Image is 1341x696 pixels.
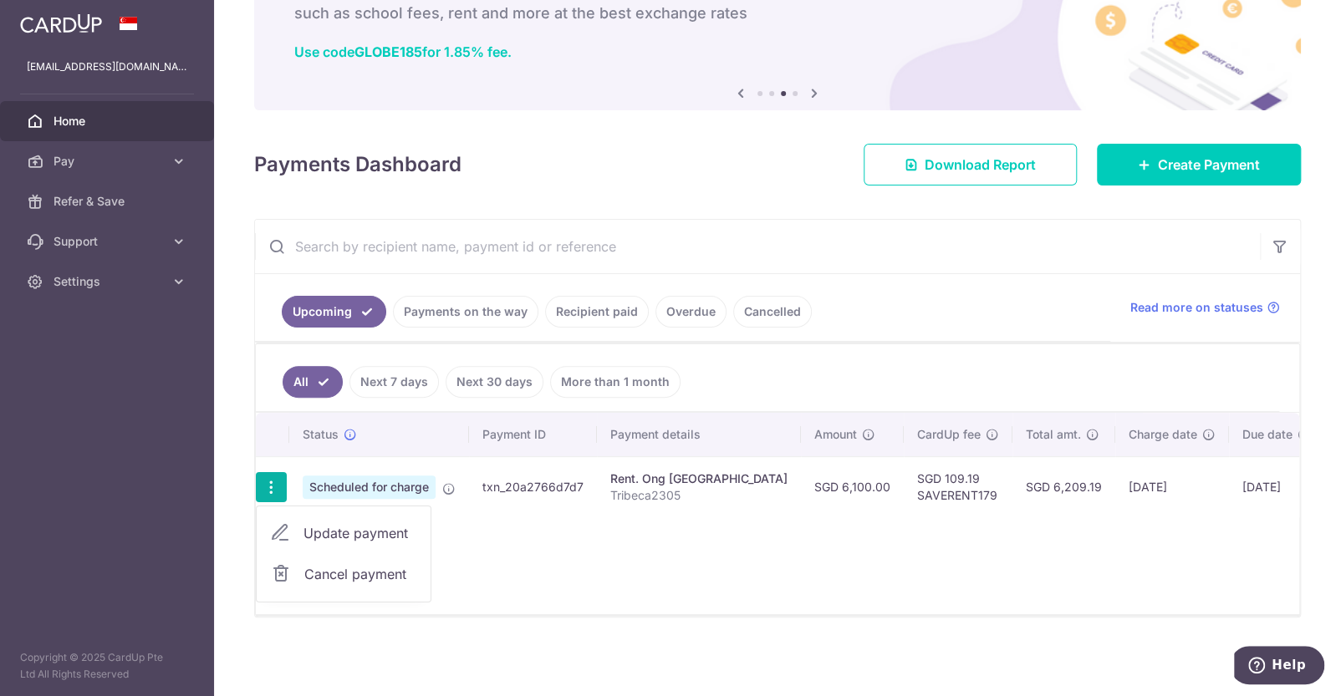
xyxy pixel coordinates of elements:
td: [DATE] [1229,456,1324,517]
p: Tribeca2305 [610,487,788,504]
span: Total amt. [1026,426,1081,443]
th: Payment ID [469,413,597,456]
a: Read more on statuses [1130,299,1280,316]
div: Rent. Ong [GEOGRAPHIC_DATA] [610,470,788,487]
a: Use codeGLOBE185for 1.85% fee. [294,43,512,60]
td: SGD 6,100.00 [801,456,904,517]
td: SGD 6,209.19 [1012,456,1115,517]
a: Cancelled [733,296,812,328]
b: GLOBE185 [354,43,422,60]
a: All [283,366,343,398]
img: CardUp [20,13,102,33]
a: Recipient paid [545,296,649,328]
a: Next 7 days [349,366,439,398]
a: More than 1 month [550,366,681,398]
span: Download Report [925,155,1036,175]
td: txn_20a2766d7d7 [469,456,597,517]
a: Upcoming [282,296,386,328]
p: [EMAIL_ADDRESS][DOMAIN_NAME] [27,58,187,75]
span: Scheduled for charge [303,475,436,499]
a: Download Report [864,144,1077,185]
h4: Payments Dashboard [254,150,461,180]
span: Settings [54,273,164,290]
a: Create Payment [1097,144,1301,185]
span: Read more on statuses [1130,299,1263,316]
span: CardUp fee [917,426,981,443]
span: Support [54,233,164,250]
a: Next 30 days [446,366,543,398]
a: Overdue [655,296,727,328]
td: [DATE] [1115,456,1229,517]
a: Payments on the way [393,296,538,328]
span: Pay [54,153,164,170]
span: Create Payment [1158,155,1260,175]
span: Due date [1242,426,1293,443]
span: Status [303,426,339,443]
span: Amount [814,426,857,443]
span: Charge date [1129,426,1197,443]
td: SGD 109.19 SAVERENT179 [904,456,1012,517]
h6: such as school fees, rent and more at the best exchange rates [294,3,1261,23]
input: Search by recipient name, payment id or reference [255,220,1260,273]
span: Refer & Save [54,193,164,210]
th: Payment details [597,413,801,456]
iframe: Opens a widget where you can find more information [1234,646,1324,688]
span: Home [54,113,164,130]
